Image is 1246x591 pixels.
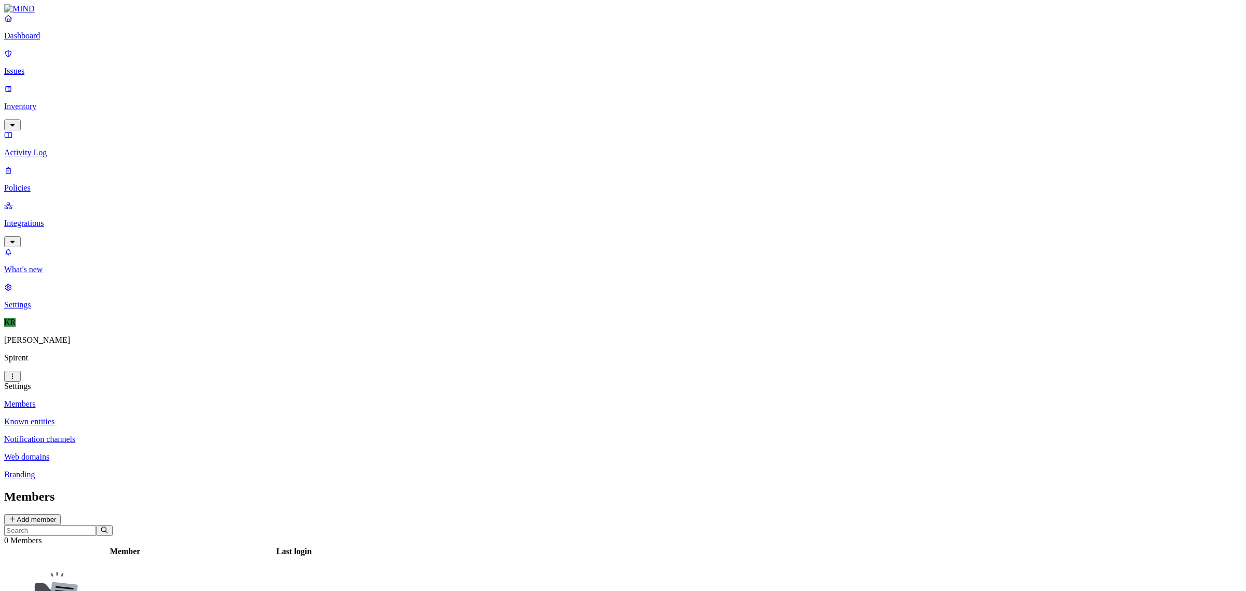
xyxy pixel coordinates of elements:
span: KR [4,318,16,327]
p: Issues [4,66,1242,76]
div: Settings [4,382,1242,391]
p: Dashboard [4,31,1242,41]
a: Members [4,399,1242,409]
a: Settings [4,283,1242,310]
p: Spirent [4,353,1242,362]
a: Integrations [4,201,1242,246]
a: Web domains [4,452,1242,462]
h2: Members [4,490,1242,504]
a: Dashboard [4,14,1242,41]
p: Integrations [4,219,1242,228]
input: Search [4,525,96,536]
p: Inventory [4,102,1242,111]
p: Settings [4,300,1242,310]
p: What's new [4,265,1242,274]
button: Add member [4,514,61,525]
div: Member [6,547,245,556]
a: Known entities [4,417,1242,426]
a: Policies [4,166,1242,193]
p: Policies [4,183,1242,193]
a: What's new [4,247,1242,274]
p: [PERSON_NAME] [4,335,1242,345]
img: MIND [4,4,35,14]
a: Inventory [4,84,1242,129]
span: 0 Members [4,536,42,545]
a: Notification channels [4,435,1242,444]
div: Last login [247,547,341,556]
a: Activity Log [4,130,1242,157]
a: MIND [4,4,1242,14]
a: Issues [4,49,1242,76]
a: Branding [4,470,1242,479]
p: Activity Log [4,148,1242,157]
